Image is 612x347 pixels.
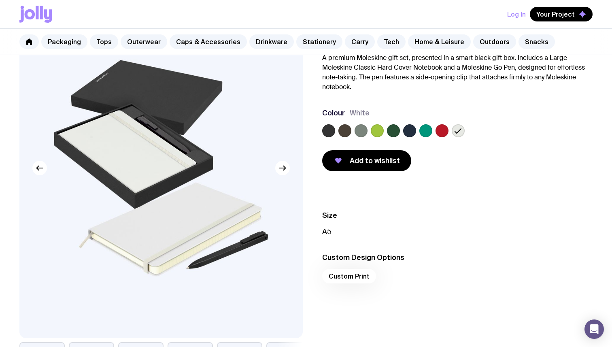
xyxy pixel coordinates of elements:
a: Tech [377,34,406,49]
span: Your Project [536,10,575,18]
button: Add to wishlist [322,150,411,171]
button: Log In [507,7,526,21]
p: A premium Moleskine gift set, presented in a smart black gift box. Includes a Large Moleskine Cla... [322,53,593,92]
a: Drinkware [249,34,294,49]
a: Stationery [296,34,342,49]
span: White [350,108,370,118]
a: Home & Leisure [408,34,471,49]
h3: Custom Design Options [322,253,593,262]
button: Your Project [530,7,593,21]
a: Caps & Accessories [170,34,247,49]
a: Tops [90,34,118,49]
span: Add to wishlist [350,156,400,166]
a: Packaging [41,34,87,49]
a: Carry [345,34,375,49]
a: Outerwear [121,34,167,49]
h3: Colour [322,108,345,118]
p: A5 [322,227,593,236]
div: Open Intercom Messenger [584,319,604,339]
h3: Size [322,211,593,220]
a: Outdoors [473,34,516,49]
a: Snacks [518,34,555,49]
